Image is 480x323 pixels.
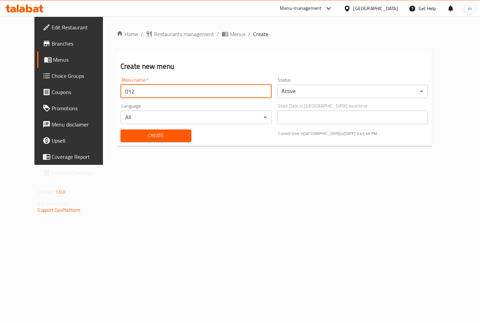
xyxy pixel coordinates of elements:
[121,129,191,142] button: Create
[353,5,398,12] div: [GEOGRAPHIC_DATA]
[121,61,428,71] h2: Create new menu
[141,30,143,38] li: /
[37,165,114,181] a: Grocery Checklist
[37,84,114,100] a: Coupons
[38,199,69,208] span: Get support on:
[277,85,428,98] div: Active
[37,133,114,149] a: Upsell
[37,100,114,116] a: Promotions
[121,111,272,124] div: All
[278,130,428,137] p: Current time in [GEOGRAPHIC_DATA] is [DATE] 3:43:46 PM
[52,39,109,48] span: Branches
[253,30,268,38] span: Create
[37,149,114,165] a: Coverage Report
[280,4,322,12] div: Menu-management
[52,72,109,80] span: Choice Groups
[37,52,114,68] a: Menus
[52,120,109,128] span: Menu disclaimer
[53,56,109,64] span: Menus
[121,85,272,98] input: Please enter Menu name
[38,206,81,214] a: Support.OpsPlatform
[126,131,186,140] span: Create
[116,30,432,38] nav: breadcrumb
[55,187,66,196] span: 1.0.0
[52,88,109,96] span: Coupons
[468,5,472,12] span: m
[154,30,214,38] span: Restaurants management
[52,137,109,145] span: Upsell
[37,68,114,84] a: Choice Groups
[230,30,245,38] span: Menus
[37,19,114,35] a: Edit Restaurant
[222,30,245,38] a: Menus
[248,30,250,38] li: /
[217,30,219,38] li: /
[52,23,109,31] span: Edit Restaurant
[37,116,114,133] a: Menu disclaimer
[116,30,138,38] a: Home
[52,153,109,161] span: Coverage Report
[38,187,54,196] span: Version:
[52,169,109,177] span: Grocery Checklist
[146,30,214,38] a: Restaurants management
[37,35,114,52] a: Branches
[52,104,109,112] span: Promotions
